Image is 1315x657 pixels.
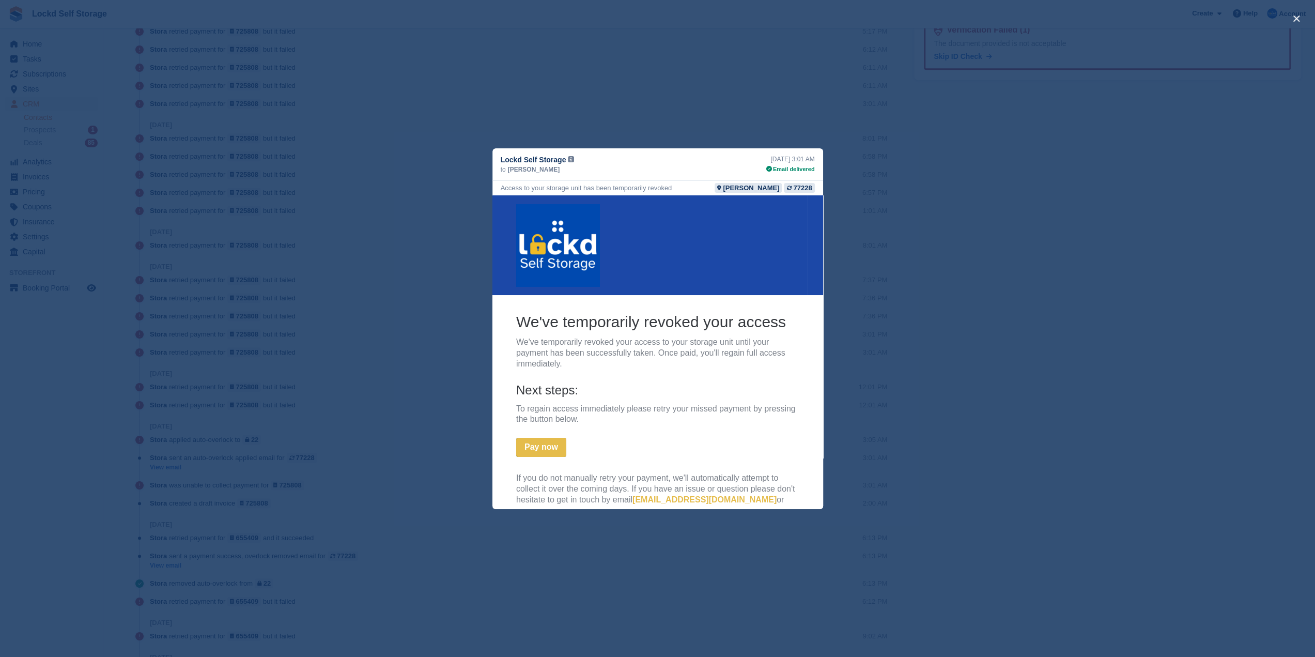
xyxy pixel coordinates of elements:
h4: Next steps: [24,187,307,203]
img: icon-info-grey-7440780725fd019a000dd9b08b2336e03edf1995a4989e88bcd33f0948082b44.svg [568,156,574,162]
div: [DATE] 3:01 AM [766,155,815,164]
button: close [1288,10,1305,27]
div: Email delivered [766,165,815,174]
p: We've temporarily revoked your access to your storage unit until your payment has been successful... [24,142,307,174]
h2: We've temporarily revoked your access [24,116,307,136]
a: 77228 [784,183,814,193]
span: to [501,165,506,174]
a: [PERSON_NAME] [715,183,782,193]
div: Access to your storage unit has been temporarily revoked [501,183,672,193]
span: Lockd Self Storage [501,155,566,165]
div: [PERSON_NAME] [723,183,779,193]
p: If you do not manually retry your payment, we'll automatically attempt to collect it over the com... [24,278,307,320]
span: [PERSON_NAME] [508,165,560,174]
img: Lockd Self Storage Logo [24,9,107,91]
p: To regain access immediately please retry your missed payment by pressing the button below. [24,208,307,230]
a: Pay now [24,242,74,262]
div: 77228 [793,183,812,193]
a: [EMAIL_ADDRESS][DOMAIN_NAME] [140,300,284,309]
